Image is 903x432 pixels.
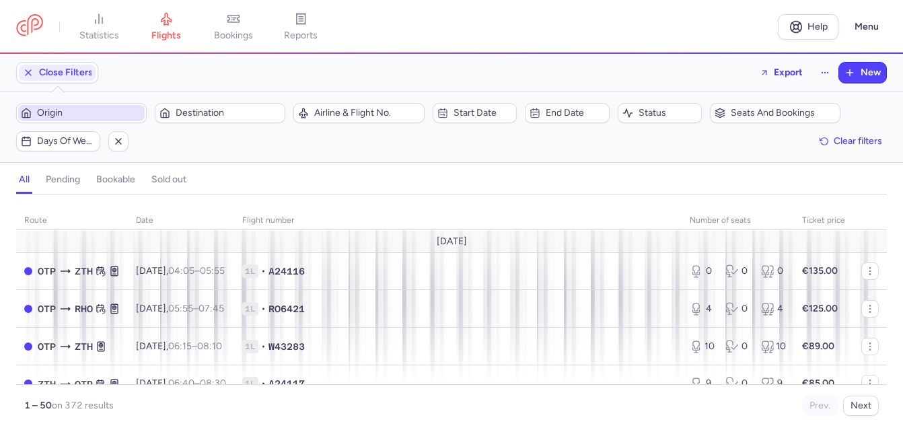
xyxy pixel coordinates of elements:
[133,12,200,42] a: flights
[261,377,266,390] span: •
[197,340,222,352] time: 08:10
[38,264,56,279] span: OTP
[268,264,305,278] span: A24116
[75,301,93,316] span: RHO
[761,340,786,353] div: 10
[234,211,682,231] th: Flight number
[761,302,786,316] div: 4
[639,108,697,118] span: Status
[16,14,43,39] a: CitizenPlane red outlined logo
[802,265,838,277] strong: €135.00
[136,265,225,277] span: [DATE],
[24,400,52,411] strong: 1 – 50
[268,377,305,390] span: A24117
[200,265,225,277] time: 05:55
[268,340,305,353] span: W43283
[214,30,253,42] span: bookings
[16,131,100,151] button: Days of week
[200,12,267,42] a: bookings
[314,108,419,118] span: Airline & Flight No.
[725,302,750,316] div: 0
[267,12,334,42] a: reports
[75,339,93,354] span: ZTH
[802,377,834,389] strong: €85.00
[242,377,258,390] span: 1L
[128,211,234,231] th: date
[731,108,836,118] span: Seats and bookings
[433,103,517,123] button: Start date
[242,340,258,353] span: 1L
[168,340,192,352] time: 06:15
[690,264,715,278] div: 0
[79,30,119,42] span: statistics
[200,377,226,389] time: 08:30
[261,264,266,278] span: •
[751,62,811,83] button: Export
[17,63,98,83] button: Close Filters
[794,211,853,231] th: Ticket price
[690,340,715,353] div: 10
[168,303,193,314] time: 05:55
[37,136,96,147] span: Days of week
[834,136,882,146] span: Clear filters
[802,340,834,352] strong: €89.00
[774,67,803,77] span: Export
[242,302,258,316] span: 1L
[261,340,266,353] span: •
[52,400,114,411] span: on 372 results
[802,396,838,416] button: Prev.
[437,236,467,247] span: [DATE]
[136,303,224,314] span: [DATE],
[168,265,225,277] span: –
[151,30,181,42] span: flights
[37,108,142,118] span: Origin
[690,377,715,390] div: 9
[807,22,828,32] span: Help
[39,67,93,78] span: Close Filters
[168,265,194,277] time: 04:05
[802,303,838,314] strong: €125.00
[151,174,186,186] h4: sold out
[242,264,258,278] span: 1L
[136,340,222,352] span: [DATE],
[839,63,886,83] button: New
[198,303,224,314] time: 07:45
[168,377,226,389] span: –
[168,340,222,352] span: –
[16,211,128,231] th: route
[65,12,133,42] a: statistics
[761,377,786,390] div: 9
[176,108,281,118] span: Destination
[136,377,226,389] span: [DATE],
[46,174,80,186] h4: pending
[268,302,305,316] span: RO6421
[261,302,266,316] span: •
[96,174,135,186] h4: bookable
[75,264,93,279] span: ZTH
[284,30,318,42] span: reports
[546,108,604,118] span: End date
[690,302,715,316] div: 4
[38,301,56,316] span: OTP
[168,303,224,314] span: –
[168,377,194,389] time: 06:40
[846,14,887,40] button: Menu
[38,339,56,354] span: OTP
[725,264,750,278] div: 0
[454,108,512,118] span: Start date
[19,174,30,186] h4: all
[761,264,786,278] div: 0
[815,131,887,151] button: Clear filters
[16,103,147,123] button: Origin
[155,103,285,123] button: Destination
[293,103,424,123] button: Airline & Flight No.
[618,103,702,123] button: Status
[725,377,750,390] div: 0
[778,14,838,40] a: Help
[525,103,609,123] button: End date
[38,377,56,392] span: ZTH
[725,340,750,353] div: 0
[710,103,840,123] button: Seats and bookings
[682,211,794,231] th: number of seats
[843,396,879,416] button: Next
